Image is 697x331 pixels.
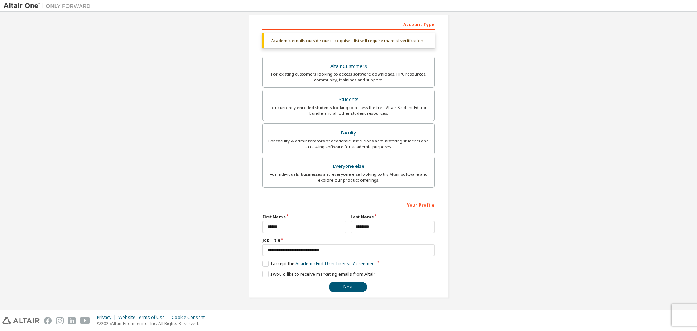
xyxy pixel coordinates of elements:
[267,171,430,183] div: For individuals, businesses and everyone else looking to try Altair software and explore our prod...
[4,2,94,9] img: Altair One
[267,128,430,138] div: Faculty
[262,214,346,220] label: First Name
[329,282,367,292] button: Next
[262,199,435,210] div: Your Profile
[172,315,209,320] div: Cookie Consent
[56,317,64,324] img: instagram.svg
[2,317,40,324] img: altair_logo.svg
[80,317,90,324] img: youtube.svg
[262,261,376,267] label: I accept the
[97,315,118,320] div: Privacy
[295,261,376,267] a: Academic End-User License Agreement
[262,271,375,277] label: I would like to receive marketing emails from Altair
[118,315,172,320] div: Website Terms of Use
[267,71,430,83] div: For existing customers looking to access software downloads, HPC resources, community, trainings ...
[351,214,435,220] label: Last Name
[68,317,76,324] img: linkedin.svg
[262,33,435,48] div: Academic emails outside our recognised list will require manual verification.
[97,320,209,327] p: © 2025 Altair Engineering, Inc. All Rights Reserved.
[267,138,430,150] div: For faculty & administrators of academic institutions administering students and accessing softwa...
[44,317,52,324] img: facebook.svg
[267,94,430,105] div: Students
[267,161,430,171] div: Everyone else
[267,105,430,116] div: For currently enrolled students looking to access the free Altair Student Edition bundle and all ...
[262,18,435,30] div: Account Type
[262,237,435,243] label: Job Title
[267,61,430,72] div: Altair Customers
